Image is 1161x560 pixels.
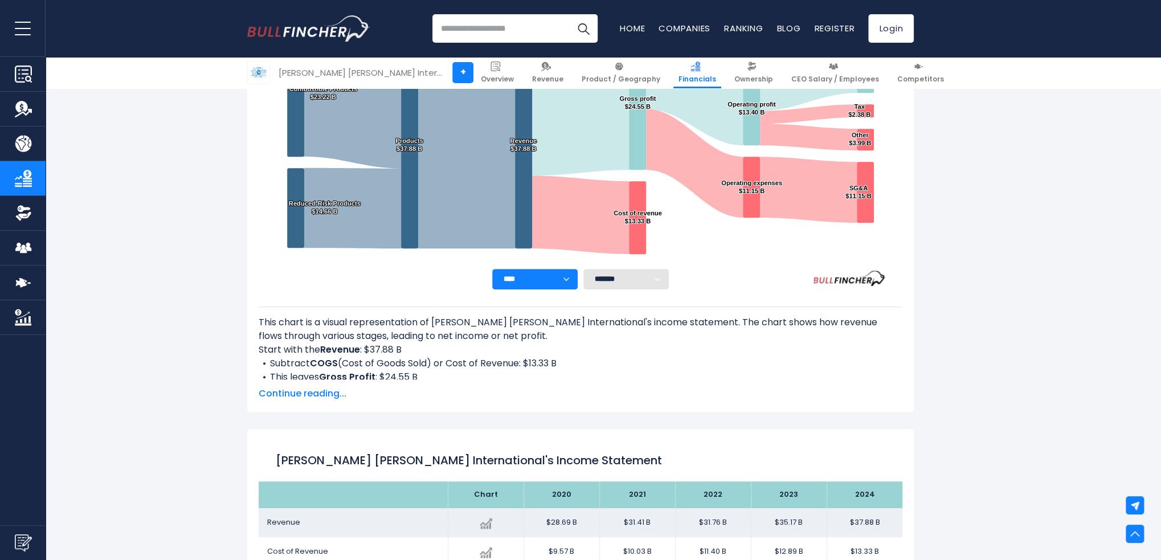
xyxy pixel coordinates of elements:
td: $31.76 B [675,508,751,537]
a: Ranking [724,22,763,34]
text: Products $37.88 B [395,137,423,152]
th: Chart [448,481,524,508]
div: This chart is a visual representation of [PERSON_NAME] [PERSON_NAME] International's income state... [259,316,902,379]
span: Revenue [267,517,300,528]
th: 2021 [599,481,675,508]
text: Other $3.99 B [849,132,871,146]
span: CEO Salary / Employees [791,75,879,84]
a: Home [620,22,645,34]
th: 2022 [675,481,751,508]
span: Competitors [897,75,944,84]
a: CEO Salary / Employees [786,57,884,88]
th: 2023 [751,481,827,508]
a: Go to homepage [247,15,370,42]
a: Companies [659,22,710,34]
text: Tax $2.38 B [848,103,870,118]
b: Gross Profit [319,370,375,383]
span: Cost of Revenue [267,546,328,557]
a: Revenue [527,57,569,88]
text: Operating profit $13.40 B [727,101,776,116]
a: Ownership [729,57,778,88]
a: Competitors [892,57,949,88]
span: Product / Geography [582,75,660,84]
b: Revenue [320,343,360,356]
a: Financials [673,57,721,88]
span: Ownership [734,75,773,84]
span: Revenue [532,75,563,84]
text: Gross profit $24.55 B [619,95,656,110]
img: Bullfincher logo [247,15,370,42]
a: Overview [476,57,519,88]
img: Ownership [15,205,32,222]
text: SG&A $11.15 B [845,185,871,199]
a: + [452,62,473,83]
span: Continue reading... [259,387,902,400]
text: Revenue $37.88 B [510,137,537,152]
td: $31.41 B [599,508,675,537]
a: Login [868,14,914,43]
button: Search [569,14,598,43]
div: [PERSON_NAME] [PERSON_NAME] International [279,66,444,79]
text: Cost of revenue $13.33 B [614,210,662,224]
td: $28.69 B [524,508,599,537]
span: Overview [481,75,514,84]
text: Operating expenses $11.15 B [721,179,782,194]
a: Register [814,22,855,34]
th: 2020 [524,481,599,508]
li: Subtract (Cost of Goods Sold) or Cost of Revenue: $13.33 B [259,357,902,370]
text: Reduced-Risk Products $14.66 B [289,200,361,215]
span: Financials [678,75,716,84]
td: $37.88 B [827,508,902,537]
a: Product / Geography [577,57,665,88]
h1: [PERSON_NAME] [PERSON_NAME] International's Income Statement [276,452,885,469]
a: Blog [776,22,800,34]
td: $35.17 B [751,508,827,537]
img: PM logo [248,62,269,83]
th: 2024 [827,481,902,508]
b: COGS [310,357,338,370]
li: This leaves : $24.55 B [259,370,902,384]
